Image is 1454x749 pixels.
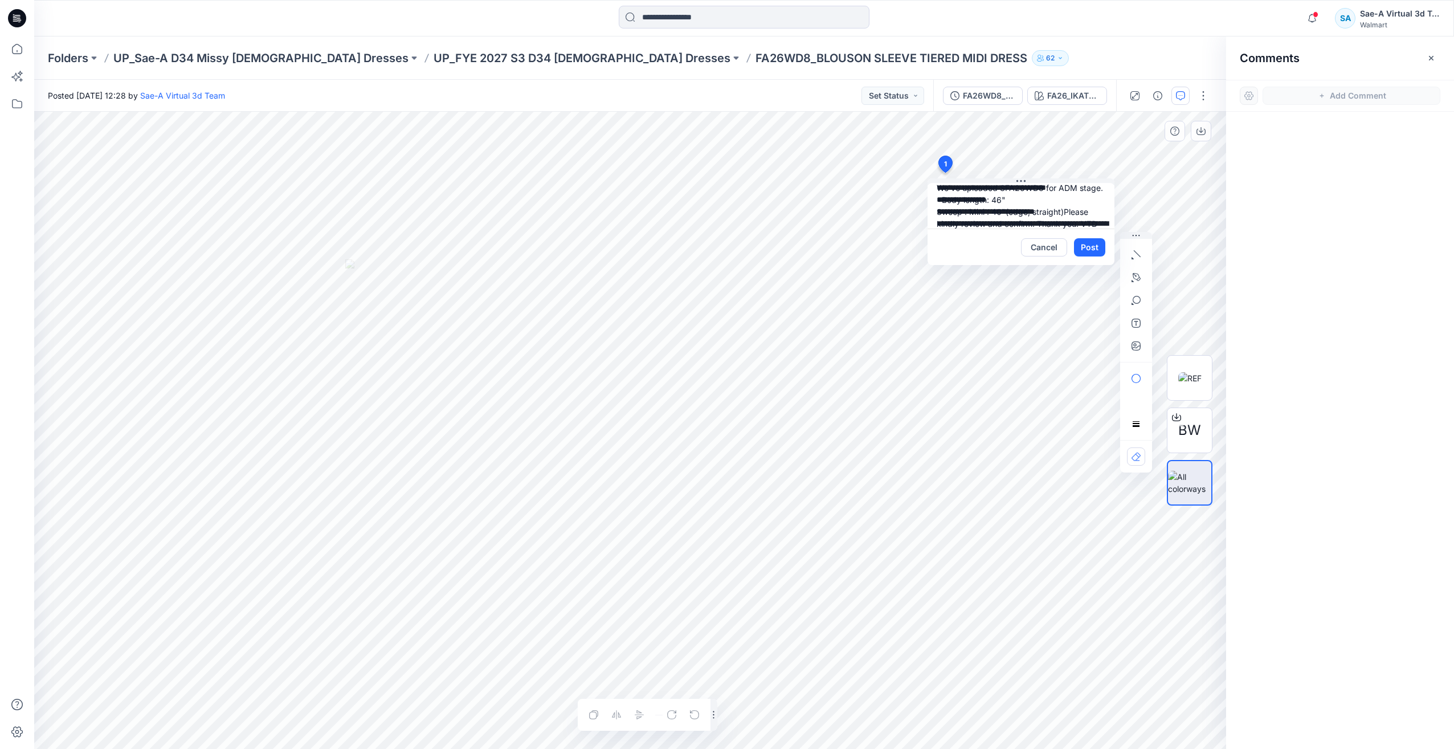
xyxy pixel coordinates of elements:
[1047,89,1100,102] div: FA26_IKATBACHELORBUTTONS_NM_3_twocolor_INDEX CC6
[1149,87,1167,105] button: Details
[1178,420,1201,441] span: BW
[1360,21,1440,29] div: Walmart
[1027,87,1107,105] button: FA26_IKATBACHELORBUTTONS_NM_3_twocolor_INDEX CC6
[1168,471,1211,495] img: All colorways
[963,89,1015,102] div: FA26WD8_FULL COLORWAYS
[1032,50,1069,66] button: 62
[1335,8,1355,29] div: SA
[140,91,225,100] a: Sae-A Virtual 3d Team
[1360,7,1440,21] div: Sae-A Virtual 3d Team
[1240,51,1300,65] h2: Comments
[1263,87,1440,105] button: Add Comment
[1021,238,1067,257] button: Cancel
[48,50,88,66] a: Folders
[113,50,409,66] a: UP_Sae-A D34 Missy [DEMOGRAPHIC_DATA] Dresses
[755,50,1027,66] p: FA26WD8_BLOUSON SLEEVE TIERED MIDI DRESS
[1178,372,1202,384] img: REF
[434,50,730,66] a: UP_FYE 2027 S3 D34 [DEMOGRAPHIC_DATA] Dresses
[1046,52,1055,64] p: 62
[943,87,1023,105] button: FA26WD8_FULL COLORWAYS
[48,89,225,101] span: Posted [DATE] 12:28 by
[944,159,947,169] span: 1
[1074,238,1105,257] button: Post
